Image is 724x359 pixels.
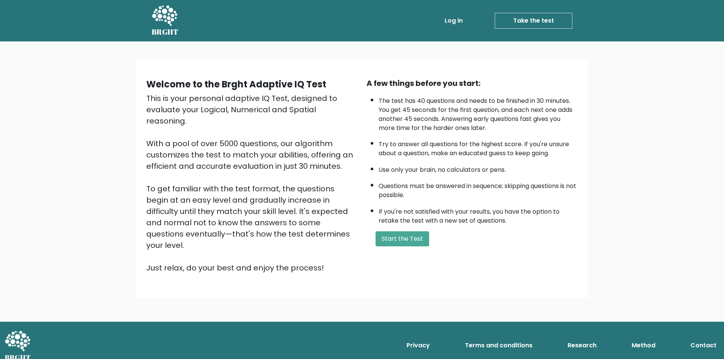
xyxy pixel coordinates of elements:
[379,178,578,200] li: Questions must be answered in sequence; skipping questions is not possible.
[367,78,578,89] div: A few things before you start:
[687,338,719,353] a: Contact
[146,93,357,273] div: This is your personal adaptive IQ Test, designed to evaluate your Logical, Numerical and Spatial ...
[379,203,578,225] li: If you're not satisfied with your results, you have the option to retake the test with a new set ...
[379,93,578,133] li: The test has 40 questions and needs to be finished in 30 minutes. You get 45 seconds for the firs...
[376,231,429,246] button: Start the Test
[495,13,572,29] a: Take the test
[146,78,326,90] b: Welcome to the Brght Adaptive IQ Test
[379,136,578,158] li: Try to answer all questions for the highest score. If you're unsure about a question, make an edu...
[442,13,466,28] a: Log in
[152,27,179,37] h5: BRGHT
[462,338,535,353] a: Terms and conditions
[403,338,433,353] a: Privacy
[629,338,658,353] a: Method
[379,162,578,174] li: Use only your brain, no calculators or pens.
[152,3,179,38] a: BRGHT
[564,338,600,353] a: Research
